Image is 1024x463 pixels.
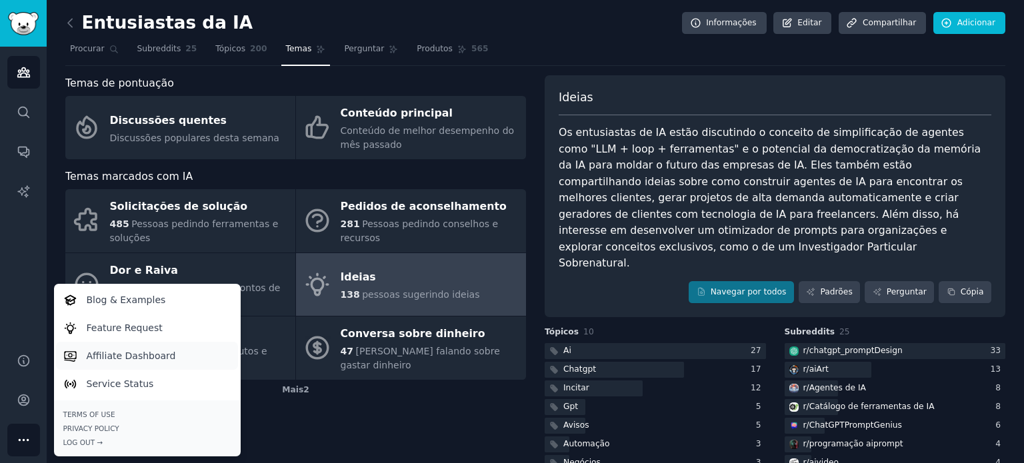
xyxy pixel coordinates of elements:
a: Blog & Examples [56,286,238,314]
font: Conteúdo de melhor desempenho do mês passado [341,125,515,150]
font: 6 [995,420,1001,430]
font: Perguntar [344,44,384,53]
a: Pedidos de aconselhamento281Pessoas pedindo conselhos e recursos [296,189,526,252]
font: Dor e Raiva [110,264,178,276]
font: 281 [341,219,360,229]
font: 33 [990,346,1001,355]
a: Agentes_IAr/Agentes de IA8 [785,380,1006,397]
font: 17 [751,364,761,374]
font: Subreddits [785,327,835,336]
font: 8 [995,402,1001,411]
a: Chatgpt17 [545,362,766,378]
font: Chatgpt [563,364,596,374]
a: Procurar [65,39,123,66]
font: 25 [185,44,197,53]
font: Ai [563,346,571,355]
font: Adicionar [957,18,995,27]
a: Privacy Policy [63,424,231,433]
img: Design do prompt do chatgpt [789,346,799,356]
a: Service Status [56,370,238,398]
font: 47 [341,346,353,356]
a: Padrões [799,281,860,304]
a: Perguntar [865,281,934,304]
font: 8 [995,383,1001,392]
font: Cópia [961,287,984,296]
font: pessoas sugerindo ideias [362,289,479,300]
font: programação aiprompt [809,439,903,448]
font: 138 [341,289,360,300]
a: Feature Request [56,314,238,342]
font: 5 [756,420,761,430]
a: Subreddits25 [133,39,202,66]
img: programação aiprompt [789,440,799,449]
a: programação aipromptr/programação aiprompt4 [785,436,1006,453]
a: Terms of Use [63,410,231,419]
font: r/ [803,346,809,355]
font: ChatGPTPromptGenius [809,420,902,430]
font: Subreddits [137,44,181,53]
img: ChatGPTPromptGenius [789,421,799,430]
font: r/ [803,402,809,411]
font: 200 [250,44,267,53]
font: Temas marcados com IA [65,170,193,183]
font: Editar [797,18,821,27]
font: Temas [286,44,312,53]
font: 10 [583,327,594,336]
font: Tópicos [545,327,579,336]
a: Conteúdo principalConteúdo de melhor desempenho do mês passado [296,96,526,159]
font: Entusiastas da IA [82,13,253,33]
font: Os entusiastas de IA estão discutindo o conceito de simplificação de agentes como "LLM + loop + f... [559,126,984,269]
font: Ideias [341,270,376,283]
font: 25 [839,327,850,336]
font: Ideias [559,91,593,104]
font: Navegar por todos [711,287,787,296]
font: 27 [751,346,761,355]
a: Perguntar [339,39,403,66]
a: Catálogo de ferramentas de IAr/Catálogo de ferramentas de IA8 [785,399,1006,416]
a: Ideias138pessoas sugerindo ideias [296,253,526,316]
font: Mais [282,385,303,394]
font: r/ [803,364,809,374]
font: r/ [803,420,809,430]
img: Agentes_IA [789,384,799,393]
p: Feature Request [87,321,163,335]
font: Pessoas expressando pontos de dor e frustrações [110,282,281,307]
a: Gpt5 [545,399,766,416]
font: Produtos [417,44,453,53]
font: Conversa sobre dinheiro [341,327,485,340]
font: r/ [803,439,809,448]
p: Blog & Examples [87,293,166,307]
font: Informações [706,18,757,27]
font: 4 [995,439,1001,448]
a: Ai27 [545,343,766,360]
font: Incitar [563,383,589,392]
font: [PERSON_NAME] falando sobre gastar dinheiro [341,346,500,370]
a: Tópicos200 [211,39,271,66]
font: Discussões quentes [110,114,227,127]
font: 5 [756,402,761,411]
a: Editar [773,12,831,35]
a: ChatGPTPromptGeniusr/ChatGPTPromptGenius6 [785,418,1006,434]
font: Compartilhar [863,18,916,27]
div: Log Out → [63,438,231,447]
font: aiArt [809,364,829,374]
a: Incitar12 [545,380,766,397]
a: Discussões quentesDiscussões populares desta semana [65,96,295,159]
a: Produtos565 [412,39,493,66]
font: 12 [751,383,761,392]
font: Pessoas pedindo conselhos e recursos [341,219,499,243]
font: Agentes de IA [809,383,866,392]
font: 2 [303,385,309,394]
font: chatgpt_promptDesign [809,346,903,355]
font: Pedidos de aconselhamento [341,200,507,213]
font: Automação [563,439,610,448]
a: Temas [281,39,331,66]
a: Automação3 [545,436,766,453]
a: aiArtr/aiArt13 [785,362,1006,378]
img: Catálogo de ferramentas de IA [789,402,799,412]
a: Compartilhar [839,12,926,35]
a: Navegar por todos [689,281,794,304]
font: 3 [756,439,761,448]
font: Gpt [563,402,578,411]
font: Solicitações de solução [110,200,248,213]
